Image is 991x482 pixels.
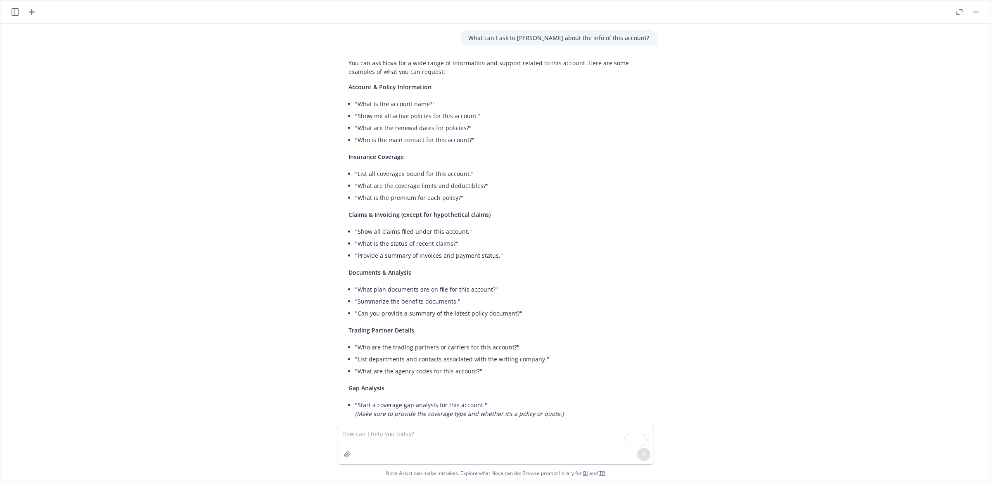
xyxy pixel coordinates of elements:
[355,410,564,418] em: (Make sure to provide the coverage type and whether it’s a policy or quote.)
[355,237,649,249] li: "What is the status of recent claims?"
[468,33,649,42] p: What can I ask to [PERSON_NAME] about the info of this account?
[599,470,605,477] a: TR
[355,295,649,307] li: "Summarize the benefits documents."
[349,384,384,392] span: Gap Analysis
[355,307,649,319] li: "Can you provide a summary of the latest policy document?"
[337,426,654,464] textarea: To enrich screen reader interactions, please activate Accessibility in Grammarly extension settings
[355,341,649,353] li: "Who are the trading partners or carriers for this account?"
[355,283,649,295] li: "What plan documents are on file for this account?"
[355,249,649,261] li: "Provide a summary of invoices and payment status."
[583,470,588,477] a: BI
[355,192,649,204] li: "What is the premium for each policy?"
[355,168,649,180] li: "List all coverages bound for this account."
[355,98,649,110] li: "What is the account name?"
[349,211,491,218] span: Claims & Invoicing (except for hypothetical claims)
[355,134,649,146] li: "Who is the main contact for this account?"
[355,399,649,420] li: "Start a coverage gap analysis for this account."
[349,83,431,91] span: Account & Policy Information
[355,226,649,237] li: "Show all claims filed under this account."
[355,180,649,192] li: "What are the coverage limits and deductibles?"
[349,59,649,76] p: You can ask Nova for a wide range of information and support related to this account. Here are so...
[355,122,649,134] li: "What are the renewal dates for policies?"
[355,365,649,377] li: "What are the agency codes for this account?"
[386,465,605,482] span: Nova Assist can make mistakes. Explore what Nova can do: Browse prompt library for and
[355,110,649,122] li: "Show me all active policies for this account."
[349,326,414,334] span: Trading Partner Details
[349,153,404,161] span: Insurance Coverage
[355,353,649,365] li: "List departments and contacts associated with the writing company."
[349,268,411,276] span: Documents & Analysis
